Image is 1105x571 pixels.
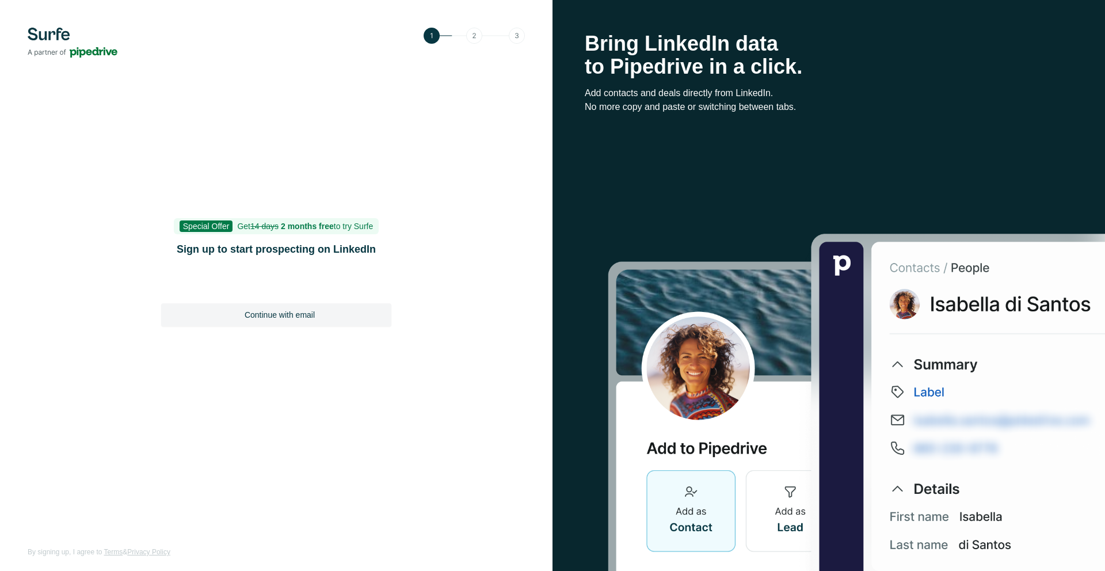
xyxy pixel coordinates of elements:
[424,28,525,44] img: Step 1
[155,272,397,298] iframe: Sign in with Google Button
[585,100,1073,114] p: No more copy and paste or switching between tabs.
[28,548,102,556] span: By signing up, I agree to
[585,86,1073,100] p: Add contacts and deals directly from LinkedIn.
[161,241,391,257] h1: Sign up to start prospecting on LinkedIn
[245,309,315,321] span: Continue with email
[281,222,334,231] b: 2 months free
[123,548,127,556] span: &
[250,222,279,231] s: 14 days
[608,233,1105,571] img: Surfe Stock Photo - Selling good vibes
[104,548,123,556] a: Terms
[127,548,170,556] a: Privacy Policy
[585,32,1073,78] h1: Bring LinkedIn data to Pipedrive in a click.
[28,28,117,58] img: Surfe's logo
[237,222,373,231] span: Get to try Surfe
[180,220,233,232] span: Special Offer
